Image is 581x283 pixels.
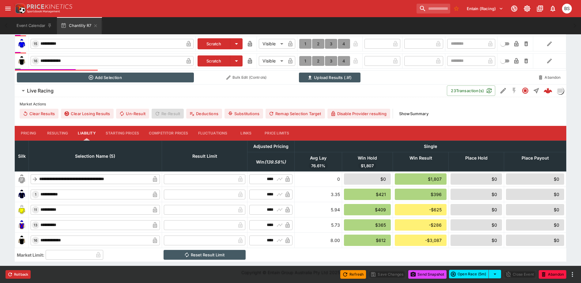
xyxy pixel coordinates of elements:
[506,204,564,215] div: $0
[522,3,533,14] button: Toggle light/dark mode
[344,204,391,215] div: $409
[539,271,566,277] span: Mark an event as closed and abandoned.
[569,271,576,278] button: more
[547,3,558,14] button: Notifications
[451,4,461,13] button: No Bookmarks
[17,220,27,230] img: runner 13
[344,189,391,200] div: $421
[395,109,432,119] button: ShowSummary
[247,141,295,152] th: Adjusted Pricing
[2,3,13,14] button: open drawer
[73,126,100,141] button: Liability
[506,173,564,185] div: $0
[34,192,38,197] span: 1
[542,85,554,97] a: cfb5209d-d588-433e-8b8f-2fc207cb9f94
[186,109,222,119] button: Deductions
[27,4,72,9] img: PriceKinetics
[296,176,340,182] div: 0
[27,10,60,13] img: Sportsbook Management
[296,191,340,198] div: 3.35
[68,153,122,160] span: Selection Name (5)
[520,85,531,96] button: Closed
[395,235,447,246] div: -$3,087
[260,126,294,141] button: Price Limits
[33,208,38,212] span: 11
[224,109,263,119] button: Substitutions
[101,126,144,141] button: Starting Prices
[403,154,439,162] span: Win Result
[395,173,447,185] div: $1,807
[61,109,114,119] button: Clear Losing Results
[556,87,564,94] div: liveracing
[544,86,552,95] div: cfb5209d-d588-433e-8b8f-2fc207cb9f94
[535,73,564,82] button: Abandon
[17,73,194,82] button: Add Selection
[451,173,502,185] div: $0
[309,163,328,169] span: 76.61%
[17,190,27,199] img: runner 1
[299,56,311,66] button: 1
[344,219,391,231] div: $365
[509,3,520,14] button: Connected to PK
[144,126,193,141] button: Competitor Prices
[408,270,447,279] button: Send Snapshot
[463,4,507,13] button: Select Tenant
[344,173,391,185] div: $0
[299,39,311,49] button: 1
[17,39,27,49] img: runner 15
[417,4,450,13] input: search
[344,235,391,246] div: $612
[32,223,39,227] span: 13
[6,270,31,279] button: Rollback
[296,237,340,243] div: 8.00
[17,56,27,66] img: runner 16
[544,86,552,95] img: logo-cerberus--red.svg
[259,39,285,49] div: Visible
[13,2,26,15] img: PriceKinetics Logo
[13,17,56,34] button: Event Calendar
[152,109,184,119] span: Re-Result
[17,236,27,245] img: runner 16
[509,85,520,96] button: SGM Disabled
[560,2,574,15] button: Brendan Scoble
[27,88,54,94] h6: Live Racing
[451,219,502,231] div: $0
[116,109,149,119] button: Un-Result
[57,17,102,34] button: Chantilly R7
[20,109,58,119] button: Clear Results
[32,42,39,46] span: 15
[17,205,27,215] img: runner 11
[539,270,566,279] button: Abandon
[312,39,324,49] button: 2
[447,85,495,96] button: 23Transaction(s)
[498,85,509,96] button: Edit Detail
[295,141,566,152] th: Single
[249,158,292,166] span: Win(139.58%)
[562,4,572,13] div: Brendan Scoble
[193,126,232,141] button: Fluctuations
[32,238,39,243] span: 16
[449,270,489,278] button: Open Race (5m)
[395,189,447,200] div: $396
[15,141,29,171] th: Silk
[395,219,447,231] div: -$286
[198,38,230,49] button: Scratch
[534,3,545,14] button: Documentation
[506,219,564,231] div: $0
[299,73,360,82] button: Upload Results (.lif)
[395,204,447,215] div: -$625
[522,87,529,94] svg: Closed
[42,126,73,141] button: Resulting
[358,163,376,169] span: $1,807
[506,235,564,246] div: $0
[338,56,350,66] button: 4
[515,154,556,162] span: Place Payout
[449,270,501,278] div: split button
[296,222,340,228] div: 5.73
[17,174,27,184] img: blank-silk.png
[259,56,285,66] div: Visible
[451,189,502,200] div: $0
[338,39,350,49] button: 4
[557,87,564,94] img: liveracing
